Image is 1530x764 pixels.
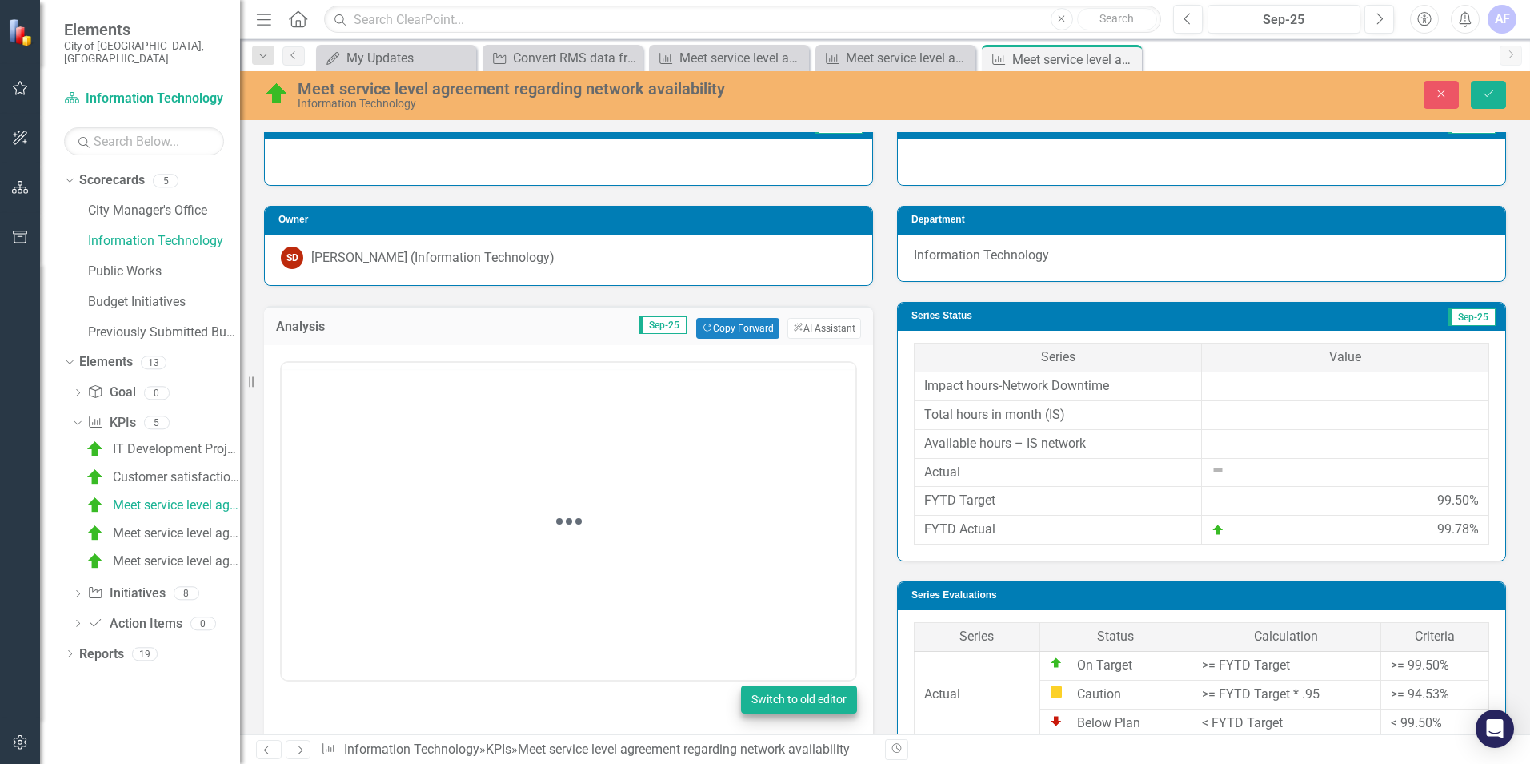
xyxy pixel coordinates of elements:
div: 19 [132,647,158,661]
span: Sep-25 [1448,308,1496,326]
a: Meet service level agreement regarding application availability [82,521,240,546]
td: FYTD Target [915,487,1202,516]
td: >= 94.53% [1381,680,1489,709]
button: AI Assistant [787,318,861,339]
div: 5 [153,174,178,187]
img: On Target [1050,657,1063,670]
img: On Target [1212,524,1224,537]
a: Meet service level agreement regarding network availability [82,493,240,518]
div: Meet service level agreement regarding application availability [113,526,240,541]
a: Convert RMS data from AS400 to OS [487,48,639,68]
td: Total hours in month (IS) [915,400,1202,429]
div: Meet service level agreement regarding server availability [113,554,240,569]
div: 13 [141,356,166,369]
div: Meet service level agreement regarding server availability [679,48,805,68]
h3: Series Evaluations [911,590,1497,601]
img: ClearPoint Strategy [8,18,36,46]
span: Sep-25 [639,316,687,334]
a: Initiatives [87,585,165,603]
a: Budget Initiatives [88,293,240,312]
a: KPIs [87,414,135,432]
button: Copy Forward [696,318,779,339]
div: Meet service level agreement regarding network availability [298,80,960,98]
td: < 99.50% [1381,709,1489,738]
td: >= FYTD Target * .95 [1192,680,1381,709]
button: Search [1077,8,1157,30]
div: 5 [144,416,170,430]
td: FYTD Actual [915,516,1202,545]
a: Meet service level agreement regarding server availability [82,549,240,574]
div: Sep-25 [1213,10,1355,30]
th: Calculation [1192,623,1381,652]
img: Below Plan [1050,714,1063,727]
a: Information Technology [344,742,479,757]
div: 99.78% [1437,521,1479,539]
th: Criteria [1381,623,1489,652]
a: Action Items [87,615,182,633]
small: City of [GEOGRAPHIC_DATA], [GEOGRAPHIC_DATA] [64,39,224,66]
td: < FYTD Target [1192,709,1381,738]
td: >= 99.50% [1381,652,1489,681]
input: Search ClearPoint... [324,6,1161,34]
h3: Analysis [276,320,382,334]
div: Below Plan [1050,714,1182,733]
a: Customer satisfaction rating from survey of Information Technology (Internal Survey) [82,464,240,490]
div: Caution [1050,686,1182,704]
div: Customer satisfaction rating from survey of Information Technology (Internal Survey) [113,470,240,485]
div: SD [281,247,303,269]
div: Meet service level agreement regarding network availability [518,742,850,757]
img: On Target [86,552,105,571]
th: Value [1202,344,1489,372]
img: On Target [264,81,290,107]
button: AF [1488,5,1516,34]
a: Information Technology [88,232,240,251]
span: Elements [64,20,224,39]
img: Not Defined [1212,464,1224,476]
div: Convert RMS data from AS400 to OS [513,48,639,68]
a: Elements [79,353,133,372]
img: On Target [86,496,105,515]
div: Open Intercom Messenger [1476,710,1514,748]
div: On Target [1050,657,1182,675]
th: Series [915,344,1202,372]
a: City Manager's Office [88,202,240,220]
img: Caution [1050,686,1063,698]
div: 8 [174,587,199,601]
div: Loading... [282,363,855,680]
img: On Target [86,468,105,487]
img: On Target [86,524,105,543]
a: Information Technology [64,90,224,108]
th: Series [915,623,1040,652]
div: 99.50% [1437,492,1479,510]
td: Available hours – IS network [915,429,1202,458]
td: Impact hours-Network Downtime [915,372,1202,401]
a: Meet service level agreement regarding server availability [653,48,805,68]
a: Meet service level agreement regarding application availability [819,48,971,68]
div: IT Development Projects implemented (In accordance with City’s Business Plan and IT Work Program) [113,442,240,456]
button: Sep-25 [1208,5,1360,34]
th: Status [1039,623,1192,652]
td: >= FYTD Target [1192,652,1381,681]
div: 0 [144,386,170,400]
div: Meet service level agreement regarding application availability [846,48,971,68]
td: Actual [915,458,1202,487]
h3: Owner [278,215,864,225]
span: Search [1099,12,1134,25]
div: My Updates [346,48,472,68]
a: Reports [79,645,124,664]
div: » » [321,741,873,759]
div: [PERSON_NAME] (Information Technology) [311,249,555,267]
img: On Target [86,440,105,459]
div: 0 [190,617,216,630]
a: Goal [87,384,135,402]
span: Information Technology [914,247,1049,263]
div: Information Technology [298,98,960,110]
div: Meet service level agreement regarding network availability [113,498,240,513]
a: My Updates [320,48,472,68]
a: Previously Submitted Budget Initiatives [88,324,240,342]
a: KPIs [486,742,511,757]
a: Public Works [88,263,240,281]
button: Switch to old editor [741,686,857,714]
h3: Series Status [911,311,1236,321]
